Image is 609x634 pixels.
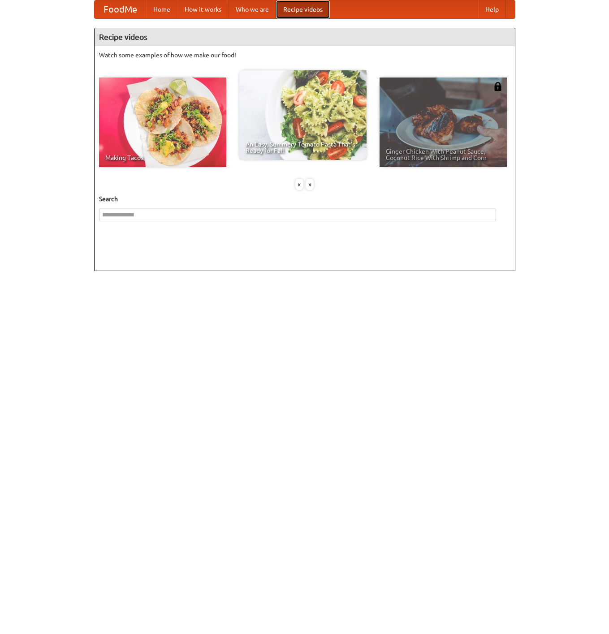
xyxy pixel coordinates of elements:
img: 483408.png [493,82,502,91]
p: Watch some examples of how we make our food! [99,51,510,60]
a: Help [478,0,506,18]
span: An Easy, Summery Tomato Pasta That's Ready for Fall [246,141,360,154]
a: Home [146,0,177,18]
div: » [306,179,314,190]
a: Who we are [229,0,276,18]
a: An Easy, Summery Tomato Pasta That's Ready for Fall [239,70,367,160]
a: Making Tacos [99,78,226,167]
div: « [295,179,303,190]
h5: Search [99,194,510,203]
span: Making Tacos [105,155,220,161]
h4: Recipe videos [95,28,515,46]
a: How it works [177,0,229,18]
a: Recipe videos [276,0,330,18]
a: FoodMe [95,0,146,18]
